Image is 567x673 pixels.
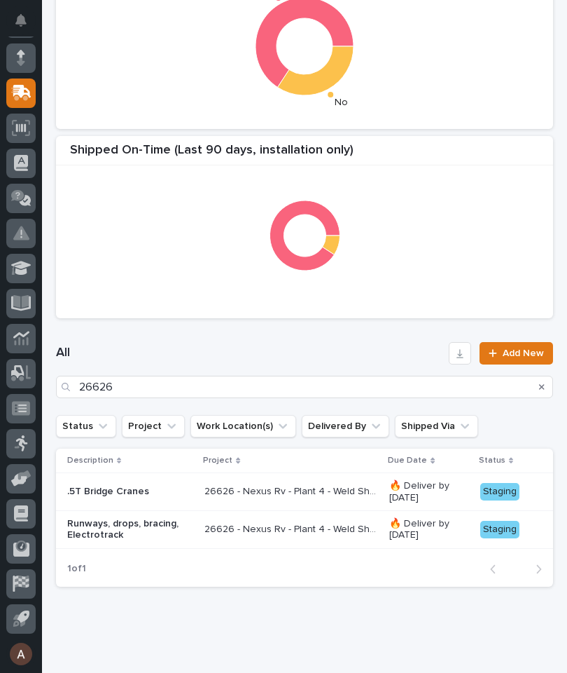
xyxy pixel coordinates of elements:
div: Notifications [17,14,36,36]
button: Back [479,563,516,576]
div: Shipped On-Time (Last 90 days, installation only) [56,143,553,166]
button: Notifications [6,6,36,35]
p: Description [67,453,113,468]
button: Shipped Via [395,415,478,437]
button: Delivered By [302,415,389,437]
button: Next [516,563,553,576]
div: Staging [480,521,519,538]
p: Due Date [388,453,427,468]
p: 🔥 Deliver by [DATE] [389,518,469,542]
input: Search [56,376,553,398]
tr: Runways, drops, bracing, Electrotrack26626 - Nexus Rv - Plant 4 - Weld Shop 1-Ton Crane System266... [56,510,553,548]
button: Project [122,415,185,437]
p: Project [203,453,232,468]
text: No [335,98,348,108]
button: users-avatar [6,639,36,669]
p: Status [479,453,505,468]
p: Runways, drops, bracing, Electrotrack [67,518,193,542]
p: 🔥 Deliver by [DATE] [389,480,469,504]
p: 26626 - Nexus Rv - Plant 4 - Weld Shop 1-Ton Crane System [204,483,381,498]
h1: All [56,345,443,362]
div: Staging [480,483,519,501]
button: Status [56,415,116,437]
p: .5T Bridge Cranes [67,486,193,498]
span: Add New [503,348,544,358]
a: Add New [479,342,553,365]
p: 1 of 1 [56,552,97,586]
button: Work Location(s) [190,415,296,437]
p: 26626 - Nexus Rv - Plant 4 - Weld Shop 1-Ton Crane System [204,521,381,536]
tr: .5T Bridge Cranes26626 - Nexus Rv - Plant 4 - Weld Shop 1-Ton Crane System26626 - Nexus Rv - Plan... [56,473,553,511]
